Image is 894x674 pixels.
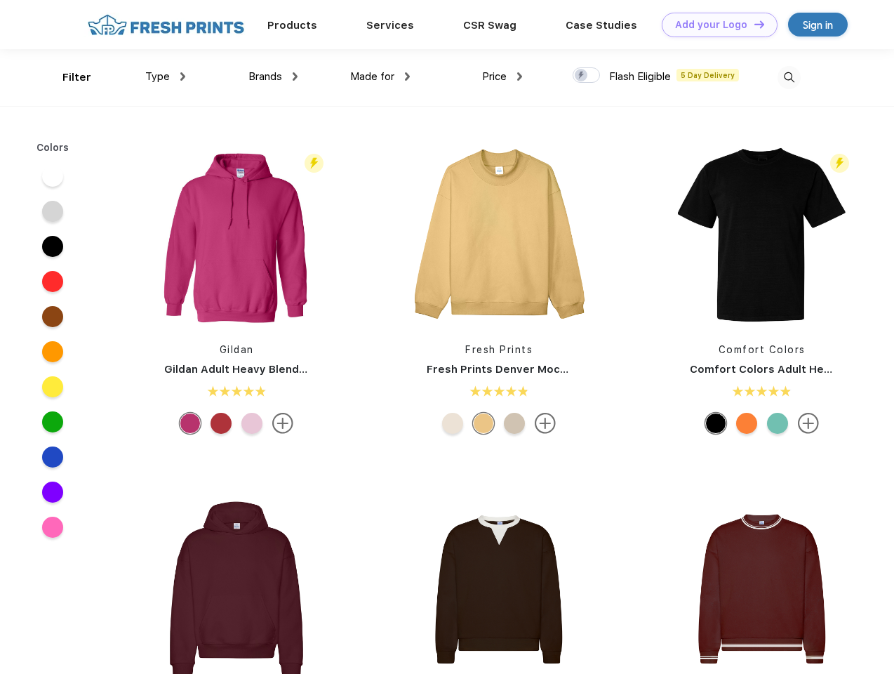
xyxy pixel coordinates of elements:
[504,413,525,434] div: Sand
[267,19,317,32] a: Products
[241,413,262,434] div: Light Pink
[535,413,556,434] img: more.svg
[62,70,91,86] div: Filter
[442,413,463,434] div: Buttermilk
[84,13,248,37] img: fo%20logo%202.webp
[676,69,739,81] span: 5 Day Delivery
[293,72,298,81] img: dropdown.png
[220,344,254,355] a: Gildan
[143,142,330,329] img: func=resize&h=266
[473,413,494,434] div: Bahama Yellow
[754,20,764,28] img: DT
[248,70,282,83] span: Brands
[669,142,855,329] img: func=resize&h=266
[465,344,533,355] a: Fresh Prints
[305,154,323,173] img: flash_active_toggle.svg
[180,413,201,434] div: Heliconia
[675,19,747,31] div: Add your Logo
[778,66,801,89] img: desktop_search.svg
[609,70,671,83] span: Flash Eligible
[164,363,471,376] a: Gildan Adult Heavy Blend 8 Oz. 50/50 Hooded Sweatshirt
[272,413,293,434] img: more.svg
[736,413,757,434] div: Burnt Orange
[350,70,394,83] span: Made for
[803,17,833,33] div: Sign in
[406,142,592,329] img: func=resize&h=266
[145,70,170,83] span: Type
[482,70,507,83] span: Price
[427,363,731,376] a: Fresh Prints Denver Mock Neck Heavyweight Sweatshirt
[719,344,806,355] a: Comfort Colors
[405,72,410,81] img: dropdown.png
[798,413,819,434] img: more.svg
[830,154,849,173] img: flash_active_toggle.svg
[26,140,80,155] div: Colors
[767,413,788,434] div: Chalky Mint
[788,13,848,37] a: Sign in
[211,413,232,434] div: Hth Spt Scrlt Rd
[180,72,185,81] img: dropdown.png
[705,413,726,434] div: Black
[517,72,522,81] img: dropdown.png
